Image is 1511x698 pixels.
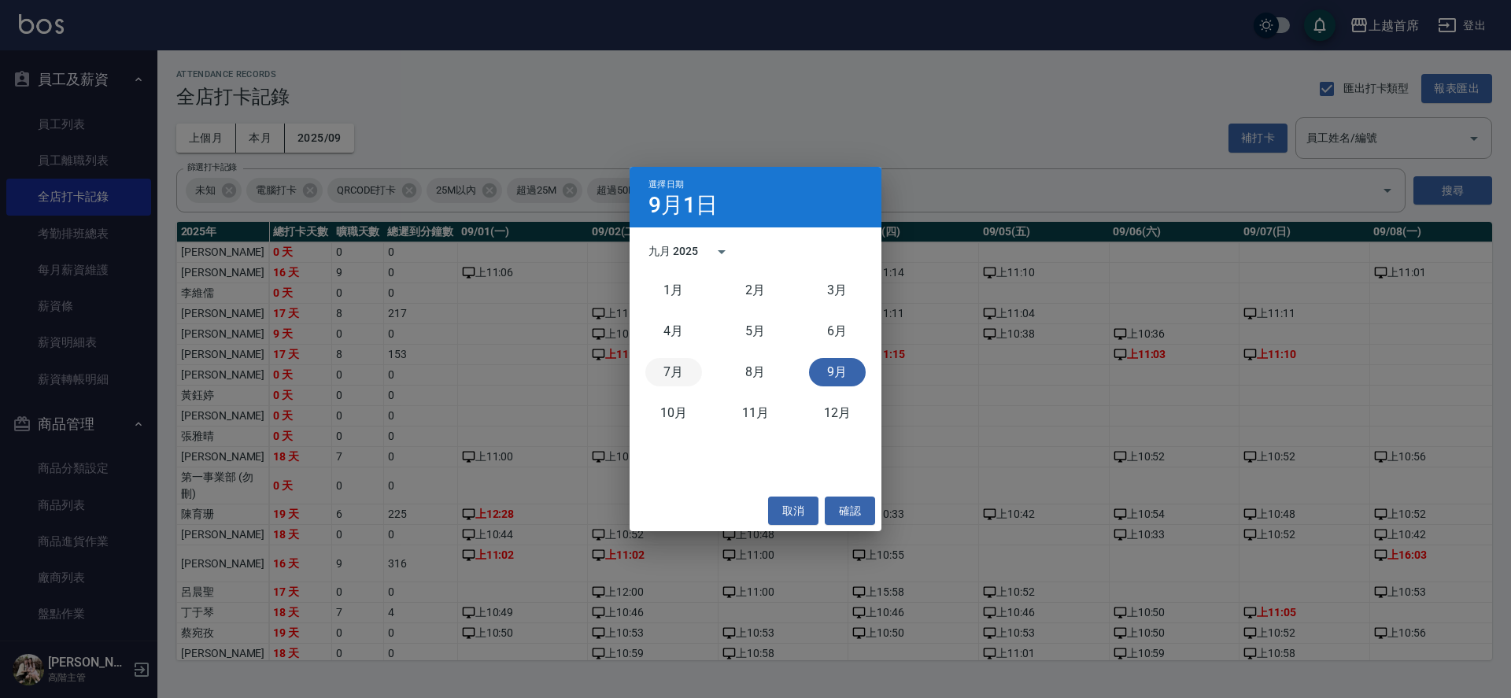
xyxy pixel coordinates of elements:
[648,196,718,215] h4: 9月1日
[645,317,702,345] button: 四月
[727,399,784,427] button: 十一月
[645,399,702,427] button: 十月
[648,179,684,190] span: 選擇日期
[645,358,702,386] button: 七月
[727,358,784,386] button: 八月
[727,317,784,345] button: 五月
[648,243,698,260] div: 九月 2025
[809,399,866,427] button: 十二月
[825,497,875,526] button: 確認
[703,233,741,271] button: calendar view is open, switch to year view
[809,276,866,305] button: 三月
[809,317,866,345] button: 六月
[645,276,702,305] button: 一月
[727,276,784,305] button: 二月
[768,497,818,526] button: 取消
[809,358,866,386] button: 九月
